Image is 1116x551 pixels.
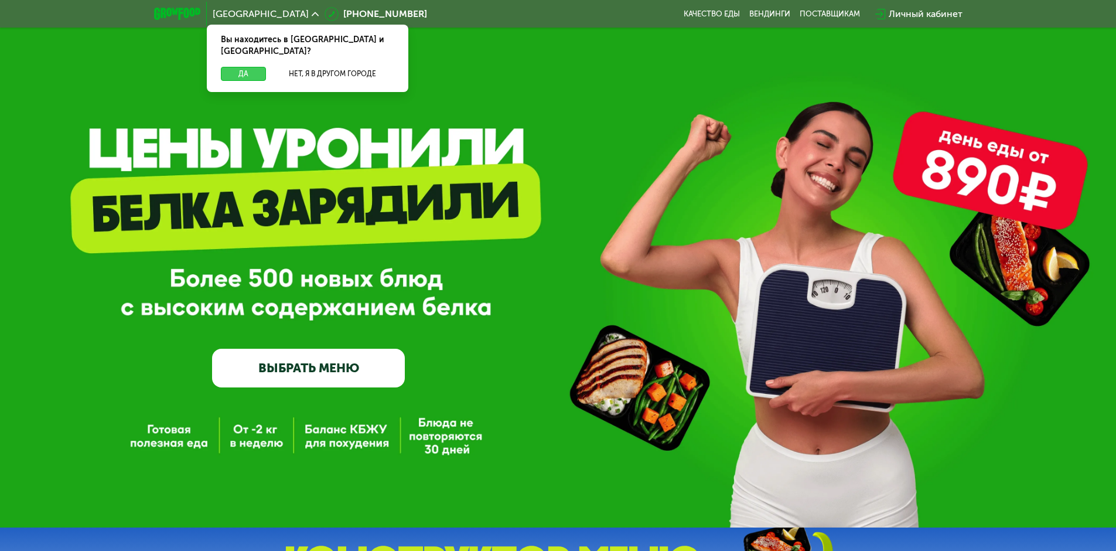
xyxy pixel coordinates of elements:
a: ВЫБРАТЬ МЕНЮ [212,349,405,387]
a: Вендинги [749,9,790,19]
div: Вы находитесь в [GEOGRAPHIC_DATA] и [GEOGRAPHIC_DATA]? [207,25,408,67]
button: Да [221,67,266,81]
div: Личный кабинет [889,7,963,21]
button: Нет, я в другом городе [271,67,394,81]
a: Качество еды [684,9,740,19]
div: поставщикам [800,9,860,19]
a: [PHONE_NUMBER] [325,7,427,21]
span: [GEOGRAPHIC_DATA] [213,9,309,19]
